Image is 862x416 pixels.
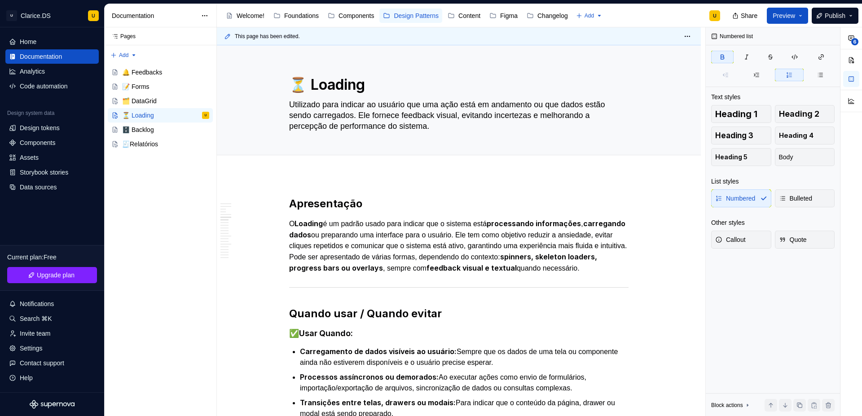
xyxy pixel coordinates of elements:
[20,168,68,177] div: Storybook stories
[20,52,62,61] div: Documentation
[500,11,518,20] div: Figma
[394,11,439,20] div: Design Patterns
[5,64,99,79] a: Analytics
[458,11,480,20] div: Content
[779,109,819,118] span: Heading 2
[711,92,740,101] div: Text styles
[444,9,484,23] a: Content
[5,297,99,311] button: Notifications
[537,11,568,20] div: Changelog
[585,12,594,19] span: Add
[108,108,213,123] a: ⏳ LoadingU
[300,347,457,356] strong: Carregamento de dados visíveis ao usuário:
[300,372,629,394] p: Ao executar ações como envio de formulários, importação/exportação de arquivos, sincronização de ...
[222,9,268,23] a: Welcome!
[237,11,264,20] div: Welcome!
[20,359,64,368] div: Contact support
[775,148,835,166] button: Body
[235,33,300,40] span: This page has been edited.
[30,400,75,409] a: Supernova Logo
[92,12,95,19] div: U
[299,328,353,338] strong: Usar Quando:
[487,219,581,228] strong: processando informações
[715,235,746,244] span: Callout
[713,12,717,19] div: U
[5,121,99,135] a: Design tokens
[5,356,99,370] button: Contact support
[20,183,57,192] div: Data sources
[108,49,140,61] button: Add
[108,79,213,94] a: 📝 Forms
[5,150,99,165] a: Assets
[289,218,629,274] p: O é um padrão usado para indicar que o sistema está , ou preparando uma interface para o usuário....
[711,402,743,409] div: Block actions
[287,97,627,133] textarea: Utilizado para indicar ao usuário que uma ação está em andamento ou que dados estão sendo carrega...
[300,398,456,407] strong: Transições entre telas, drawers ou modais:
[523,9,572,23] a: Changelog
[222,7,572,25] div: Page tree
[270,9,322,23] a: Foundations
[7,253,97,262] div: Current plan : Free
[775,189,835,207] button: Bulleted
[20,329,50,338] div: Invite team
[5,341,99,355] a: Settings
[37,271,75,280] span: Upgrade plan
[775,127,835,145] button: Heading 4
[711,218,745,227] div: Other styles
[108,137,213,151] a: 🧾Relatórios
[20,314,52,323] div: Search ⌘K
[5,311,99,326] button: Search ⌘K
[711,127,771,145] button: Heading 3
[779,131,814,140] span: Heading 4
[715,153,748,162] span: Heading 5
[5,79,99,93] a: Code automation
[715,109,757,118] span: Heading 1
[379,9,442,23] a: Design Patterns
[122,111,154,120] div: ⏳ Loading
[122,68,162,77] div: 🔔 Feedbacks
[711,231,771,249] button: Callout
[5,165,99,180] a: Storybook stories
[2,6,102,25] button: UClarice.DSU
[300,346,629,368] p: Sempre que os dados de uma tela ou componente ainda não estiverem disponíveis e o usuário precise...
[108,94,213,108] a: 🗂️ DataGrid
[7,267,97,283] a: Upgrade plan
[486,9,521,23] a: Figma
[324,9,378,23] a: Components
[20,123,60,132] div: Design tokens
[20,153,39,162] div: Assets
[119,52,128,59] span: Add
[20,344,43,353] div: Settings
[205,111,207,120] div: U
[289,328,629,339] h4: ✅
[20,82,68,91] div: Code automation
[289,197,629,211] h2: Apresentação
[108,65,213,79] a: 🔔 Feedbacks
[20,67,45,76] div: Analytics
[711,105,771,123] button: Heading 1
[20,373,33,382] div: Help
[289,307,442,320] strong: Quando usar / Quando evitar
[728,8,763,24] button: Share
[779,194,813,203] span: Bulleted
[112,11,197,20] div: Documentation
[5,35,99,49] a: Home
[122,82,150,91] div: 📝 Forms
[775,231,835,249] button: Quote
[7,109,54,117] div: Design system data
[122,96,157,105] div: 🗂️ DataGrid
[779,153,793,162] span: Body
[711,399,751,412] div: Block actions
[427,263,517,272] strong: feedback visual e textual
[20,37,36,46] div: Home
[5,136,99,150] a: Components
[339,11,374,20] div: Components
[773,11,795,20] span: Preview
[711,177,739,186] div: List styles
[741,11,757,20] span: Share
[6,10,17,21] div: U
[122,140,158,149] div: 🧾Relatórios
[5,49,99,64] a: Documentation
[779,235,807,244] span: Quote
[20,299,54,308] div: Notifications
